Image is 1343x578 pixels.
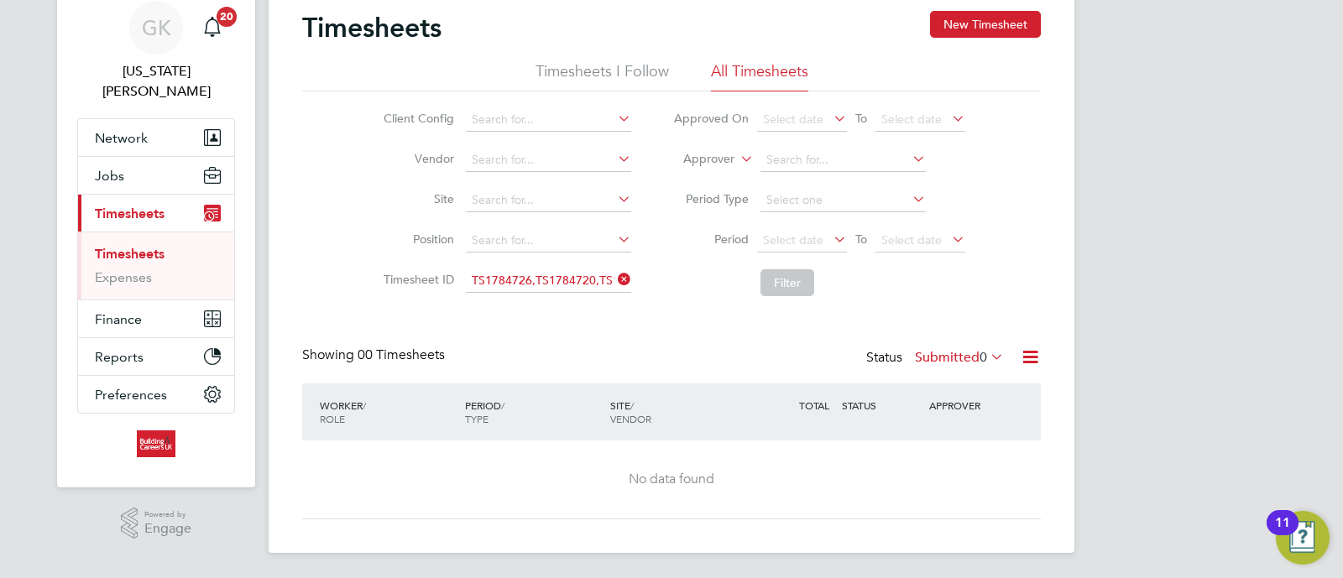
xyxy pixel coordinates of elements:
[866,346,1007,370] div: Status
[980,349,987,366] span: 0
[142,17,171,39] span: GK
[379,151,454,166] label: Vendor
[144,522,191,536] span: Engage
[379,232,454,247] label: Position
[673,111,749,126] label: Approved On
[673,191,749,206] label: Period Type
[881,232,942,247] span: Select date
[673,232,749,247] label: Period
[78,300,234,337] button: Finance
[1275,523,1290,544] div: 11
[95,311,142,327] span: Finance
[799,398,829,412] span: TOTAL
[121,508,192,539] a: Powered byEngage
[77,61,235,102] span: Georgia King
[95,269,152,285] a: Expenses
[466,229,631,253] input: Search for...
[760,269,814,296] button: Filter
[930,11,1041,38] button: New Timesheet
[320,412,345,425] span: ROLE
[630,398,634,412] span: /
[95,349,144,365] span: Reports
[217,7,237,27] span: 20
[465,412,489,425] span: TYPE
[95,168,124,184] span: Jobs
[78,157,234,194] button: Jobs
[763,112,823,127] span: Select date
[379,191,454,206] label: Site
[915,349,1004,366] label: Submitted
[302,346,448,364] div: Showing
[466,108,631,132] input: Search for...
[711,61,808,91] li: All Timesheets
[95,387,167,403] span: Preferences
[763,232,823,247] span: Select date
[78,232,234,299] div: Timesheets
[606,390,751,434] div: SITE
[610,412,651,425] span: VENDOR
[760,189,926,212] input: Select one
[461,390,606,434] div: PERIOD
[358,346,445,363] span: 00 Timesheets
[144,508,191,522] span: Powered by
[925,390,1012,420] div: APPROVER
[78,195,234,232] button: Timesheets
[78,119,234,156] button: Network
[466,189,631,212] input: Search for...
[1276,511,1330,565] button: Open Resource Center, 11 new notifications
[379,111,454,126] label: Client Config
[379,272,454,287] label: Timesheet ID
[850,107,872,129] span: To
[760,148,926,172] input: Search for...
[196,1,229,55] a: 20
[363,398,366,412] span: /
[95,246,165,262] a: Timesheets
[77,430,235,457] a: Go to home page
[95,130,148,146] span: Network
[466,148,631,172] input: Search for...
[881,112,942,127] span: Select date
[501,398,504,412] span: /
[316,390,461,434] div: WORKER
[850,228,872,250] span: To
[838,390,925,420] div: STATUS
[466,269,631,293] input: Search for...
[536,61,669,91] li: Timesheets I Follow
[302,11,442,44] h2: Timesheets
[77,1,235,102] a: GK[US_STATE][PERSON_NAME]
[319,471,1024,488] div: No data found
[78,376,234,413] button: Preferences
[659,151,734,168] label: Approver
[78,338,234,375] button: Reports
[137,430,175,457] img: buildingcareersuk-logo-retina.png
[95,206,165,221] span: Timesheets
